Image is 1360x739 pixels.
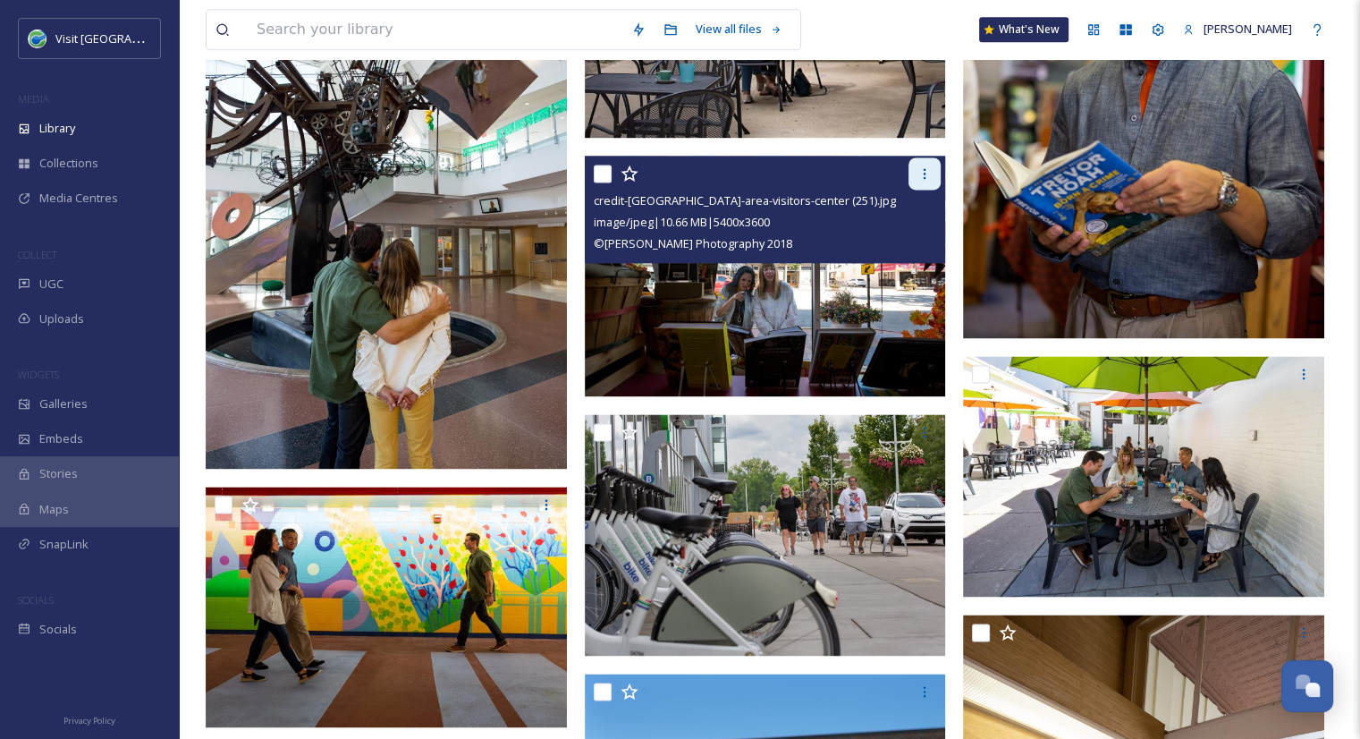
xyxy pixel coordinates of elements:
[63,715,115,726] span: Privacy Policy
[18,368,59,381] span: WIDGETS
[18,248,56,261] span: COLLECT
[29,30,46,47] img: cvctwitlogo_400x400.jpg
[206,487,567,728] img: credit-columbus-area-visitors-center (197).jpg
[687,12,791,47] a: View all files
[594,235,792,251] span: © [PERSON_NAME] Photography 2018
[39,310,84,327] span: Uploads
[55,30,258,47] span: Visit [GEOGRAPHIC_DATA] [US_STATE]
[39,430,83,447] span: Embeds
[963,356,1324,598] img: credit-columbus-area-visitors-center (206).jpg
[585,156,946,397] img: credit-columbus-area-visitors-center (251).jpg
[1281,660,1333,712] button: Open Chat
[979,17,1069,42] a: What's New
[248,10,622,49] input: Search your library
[39,120,75,137] span: Library
[1174,12,1301,47] a: [PERSON_NAME]
[63,709,115,730] a: Privacy Policy
[594,192,896,208] span: credit-[GEOGRAPHIC_DATA]-area-visitors-center (251).jpg
[39,276,63,293] span: UGC
[39,536,89,553] span: SnapLink
[39,190,118,207] span: Media Centres
[585,414,946,656] img: credit-columbus-area-visitors-center (19).jpg
[39,501,69,518] span: Maps
[18,92,49,106] span: MEDIA
[1204,21,1292,37] span: [PERSON_NAME]
[39,465,78,482] span: Stories
[18,593,54,607] span: SOCIALS
[39,155,98,172] span: Collections
[39,621,77,638] span: Socials
[594,214,770,230] span: image/jpeg | 10.66 MB | 5400 x 3600
[39,395,88,412] span: Galleries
